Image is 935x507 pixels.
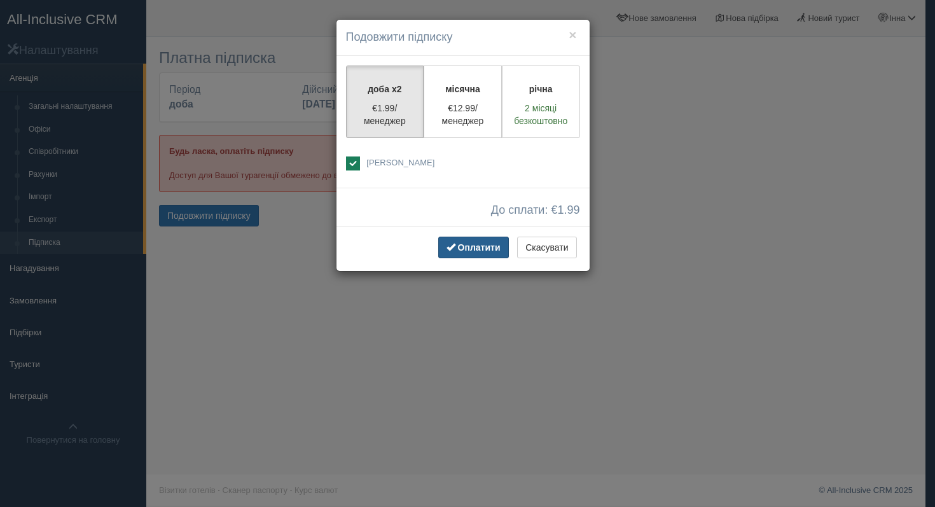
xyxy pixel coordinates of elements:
[366,158,434,167] span: [PERSON_NAME]
[510,83,572,95] p: річна
[458,242,501,253] span: Оплатити
[557,204,579,216] span: 1.99
[517,237,576,258] button: Скасувати
[569,28,576,41] button: ×
[346,29,580,46] h4: Подовжити підписку
[432,83,494,95] p: місячна
[438,237,509,258] button: Оплатити
[354,102,416,127] p: €1.99/менеджер
[510,102,572,127] p: 2 місяці безкоштовно
[432,102,494,127] p: €12.99/менеджер
[491,204,580,217] span: До сплати: €
[354,83,416,95] p: доба x2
